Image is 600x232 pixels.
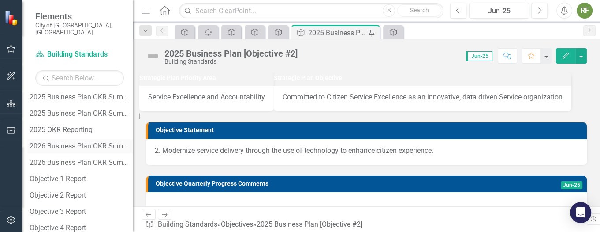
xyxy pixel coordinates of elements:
[35,70,124,86] input: Search Below...
[30,93,133,101] div: 2025 Business Plan OKR Summaries
[472,6,526,16] div: Jun-25
[156,127,582,133] h3: Objective Statement
[145,220,365,230] div: » »
[35,22,124,36] small: City of [GEOGRAPHIC_DATA], [GEOGRAPHIC_DATA]
[179,3,443,19] input: Search ClearPoint...
[27,90,133,104] a: 2025 Business Plan OKR Summaries
[164,49,298,58] div: 2025 Business Plan [Objective #2]
[30,126,133,134] div: 2025 OKR Reporting
[27,106,133,121] a: 2025 Business Plan OKR Summaries - for FPDF
[27,172,133,186] a: Objective 1 Report
[469,3,529,19] button: Jun-25
[30,159,133,167] div: 2026 Business Plan OKR Summary
[30,110,133,118] div: 2025 Business Plan OKR Summaries - for FPDF
[308,27,366,38] div: 2025 Business Plan [Objective #2]
[577,3,593,19] button: RF
[256,220,362,228] div: 2025 Business Plan [Objective #2]
[570,202,591,223] div: Open Intercom Messenger
[27,205,133,219] a: Objective 3 Report
[30,208,133,216] div: Objective 3 Report
[27,156,133,170] a: 2026 Business Plan OKR Summary
[561,181,582,189] span: Jun-25
[146,49,160,63] img: Not Defined
[157,220,217,228] a: Building Standards
[410,7,429,14] span: Search
[164,58,298,65] div: Building Standards
[220,220,253,228] a: Objectives
[35,49,124,60] a: Building Standards
[27,139,133,153] a: 2026 Business Plan OKR Summaries - for FPDF
[30,191,133,199] div: Objective 2 Report
[156,180,514,187] h3: Objective Quarterly Progress Comments
[155,146,578,156] p: 2. Modernize service delivery through the use of technology to enhance citizen experience.
[466,51,492,61] span: Jun-25
[35,11,124,22] span: Elements
[30,224,133,232] div: Objective 4 Report
[283,93,563,101] span: Committed to Citizen Service Excellence as an innovative‚ data driven Service organization
[4,10,20,26] img: ClearPoint Strategy
[30,142,133,150] div: 2026 Business Plan OKR Summaries - for FPDF
[139,75,274,81] h3: Strategic Plan Priority Area
[30,175,133,183] div: Objective 1 Report
[274,75,571,81] h3: Strategic Plan Objective
[27,123,133,137] a: 2025 OKR Reporting
[148,93,265,101] span: Service Excellence and Accountability
[27,188,133,202] a: Objective 2 Report
[397,4,441,17] button: Search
